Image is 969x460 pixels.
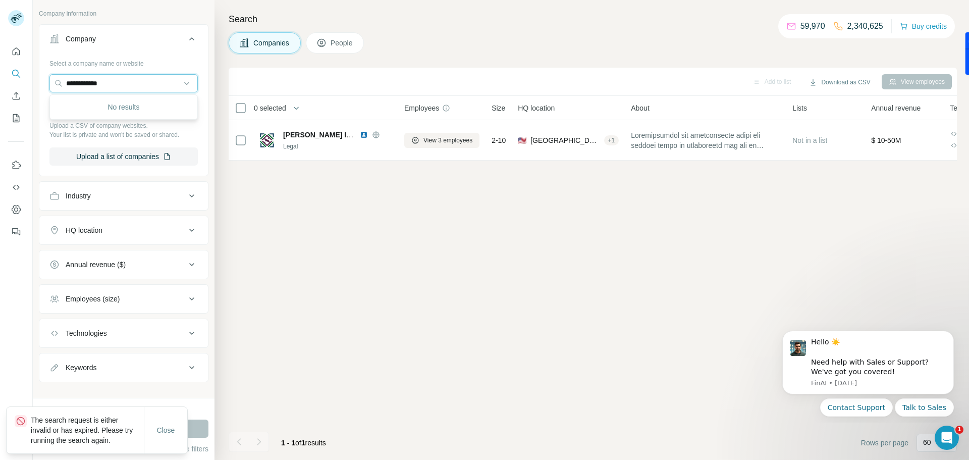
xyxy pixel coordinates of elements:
span: About [631,103,650,113]
p: 60 [923,437,931,447]
div: Technologies [66,328,107,338]
span: [GEOGRAPHIC_DATA], [US_STATE] [530,135,600,145]
span: Not in a list [792,136,827,144]
button: Upload a list of companies [49,147,198,166]
span: People [331,38,354,48]
div: Industry [66,191,91,201]
button: Industry [39,184,208,208]
div: Select a company name or website [49,55,198,68]
button: Download as CSV [802,75,877,90]
div: No results [52,97,195,117]
button: HQ location [39,218,208,242]
span: Rows per page [861,438,908,448]
div: + 1 [604,136,619,145]
button: Close [150,421,182,439]
iframe: Intercom notifications message [767,322,969,423]
button: Keywords [39,355,208,380]
span: Size [492,103,505,113]
p: Your list is private and won't be saved or shared. [49,130,198,139]
span: [PERSON_NAME] Immigration Law [283,131,401,139]
span: 2-10 [492,135,506,145]
p: Company information [39,9,208,18]
p: The search request is either invalid or has expired. Please try running the search again. [31,415,144,445]
div: Company [66,34,96,44]
span: 1 - 1 [281,439,295,447]
button: Employees (size) [39,287,208,311]
iframe: Intercom live chat [935,426,959,450]
p: Upload a CSV of company websites. [49,121,198,130]
button: My lists [8,109,24,127]
button: Search [8,65,24,83]
span: 🇺🇸 [518,135,526,145]
span: results [281,439,326,447]
div: Annual revenue ($) [66,260,126,270]
div: Keywords [66,363,96,373]
div: Employees (size) [66,294,120,304]
span: View 3 employees [423,136,472,145]
span: Lists [792,103,807,113]
img: Logo of Sumner Immigration Law [259,132,275,148]
span: 1 [955,426,963,434]
div: HQ location [66,225,102,235]
span: of [295,439,301,447]
button: Feedback [8,223,24,241]
span: Annual revenue [871,103,921,113]
button: Use Surfe API [8,178,24,196]
button: View 3 employees [404,133,479,148]
div: 10000 search results remaining [81,404,166,414]
span: Employees [404,103,439,113]
button: Company [39,27,208,55]
span: Loremipsumdol sit ametconsecte adipi eli seddoei tempo in utlaboreetd mag ali en adminimv, quisno... [631,130,780,150]
img: LinkedIn logo [360,131,368,139]
button: Buy credits [900,19,947,33]
button: Annual revenue ($) [39,252,208,277]
span: Close [157,425,175,435]
span: 1 [301,439,305,447]
span: Companies [253,38,290,48]
button: Quick start [8,42,24,61]
button: Dashboard [8,200,24,219]
p: 59,970 [800,20,825,32]
button: Technologies [39,321,208,345]
button: Enrich CSV [8,87,24,105]
p: 2,340,625 [847,20,883,32]
h4: Search [229,12,957,26]
button: Use Surfe on LinkedIn [8,156,24,174]
span: HQ location [518,103,555,113]
span: $ 10-50M [871,136,901,144]
span: 0 selected [254,103,286,113]
div: Legal [283,142,392,151]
